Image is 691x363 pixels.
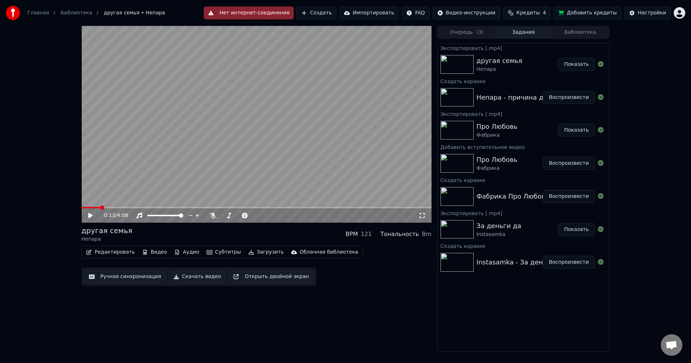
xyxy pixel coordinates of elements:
button: Загрузить [245,247,287,257]
div: Instasamka [477,231,521,238]
div: Создать караоке [438,176,609,184]
div: Экспортировать [.mp4] [438,109,609,118]
div: Добавить вступительное видео [438,142,609,151]
div: Экспортировать [.mp4] [438,44,609,52]
nav: breadcrumb [27,9,165,17]
button: Субтитры [204,247,244,257]
button: Редактировать [83,247,138,257]
button: Видео [139,247,170,257]
button: Воспроизвести [543,256,595,269]
div: Про Любовь [477,155,518,165]
img: youka [6,6,20,20]
button: Библиотека [552,27,609,38]
div: Тональность [380,230,419,239]
button: Настройки [624,6,671,19]
button: FAQ [402,6,429,19]
button: Очередь [438,27,495,38]
button: Скачать видео [169,270,226,283]
button: Нет интернет-соединения [204,6,294,19]
a: Открытый чат [661,334,682,356]
button: Открыть двойной экран [229,270,313,283]
div: Фабрика [477,132,518,139]
a: Главная [27,9,49,17]
span: 4:08 [117,212,128,219]
button: Импортировать [339,6,399,19]
button: Воспроизвести [543,157,595,170]
div: Создать караоке [438,241,609,250]
div: Фабрика Про Любовь [477,191,549,201]
div: другая семья [81,226,132,236]
button: Показать [558,223,595,236]
span: 0:13 [104,212,115,219]
div: Непара - причина другая семья [477,92,585,103]
button: Кредиты4 [503,6,551,19]
div: Instasamka - За деньги да [477,257,565,267]
div: / [104,212,121,219]
button: Видео-инструкции [433,6,500,19]
div: Про Любовь [477,122,518,132]
span: Кредиты [516,9,540,17]
div: 121 [361,230,372,239]
button: Воспроизвести [543,190,595,203]
button: Воспроизвести [543,91,595,104]
div: Облачная библиотека [300,249,358,256]
div: Настройки [638,9,666,17]
span: ( 3 ) [476,29,483,36]
div: Экспортировать [.mp4] [438,209,609,217]
div: Bm [422,230,432,239]
span: другая семья • Непара [104,9,165,17]
span: 4 [543,9,546,17]
button: Задания [495,27,552,38]
button: Добавить кредиты [554,6,622,19]
div: Непара [477,66,523,73]
button: Создать [297,6,336,19]
button: Показать [558,58,595,71]
div: За деньги да [477,221,521,231]
div: Фабрика [477,165,518,172]
div: Непара [81,236,132,243]
a: Библиотека [60,9,92,17]
div: Создать караоке [438,77,609,85]
button: Показать [558,124,595,137]
div: BPM [345,230,358,239]
div: другая семья [477,56,523,66]
button: Ручная синхронизация [84,270,166,283]
button: Аудио [171,247,202,257]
